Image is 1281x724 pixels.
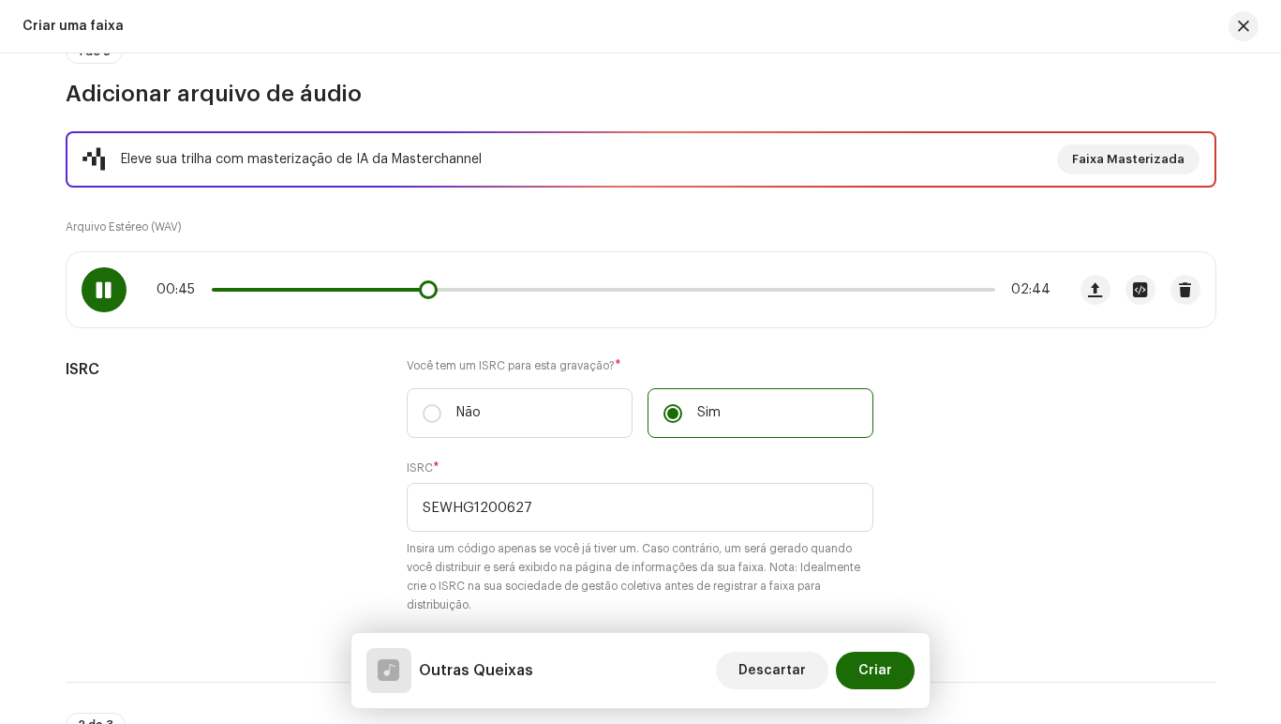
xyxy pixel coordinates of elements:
h3: Adicionar arquivo de áudio [66,79,1216,109]
input: ABXYZ####### [407,483,873,532]
button: Faixa Masterizada [1057,144,1199,174]
div: Eleve sua trilha com masterização de IA da Masterchannel [121,148,482,171]
span: Faixa Masterizada [1072,141,1184,178]
span: Criar [858,652,892,689]
h5: Outras Queixas [419,659,533,682]
label: Você tem um ISRC para esta gravação? [407,358,873,373]
label: ISRC [407,460,439,475]
span: 02:44 [1003,282,1050,297]
p: Não [456,403,481,423]
small: Insira um código apenas se você já tiver um. Caso contrário, um será gerado quando você distribui... [407,539,873,614]
h5: ISRC [66,358,378,381]
button: Criar [836,652,915,689]
span: Descartar [738,652,806,689]
button: Descartar [716,652,828,689]
p: Sim [697,403,721,423]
